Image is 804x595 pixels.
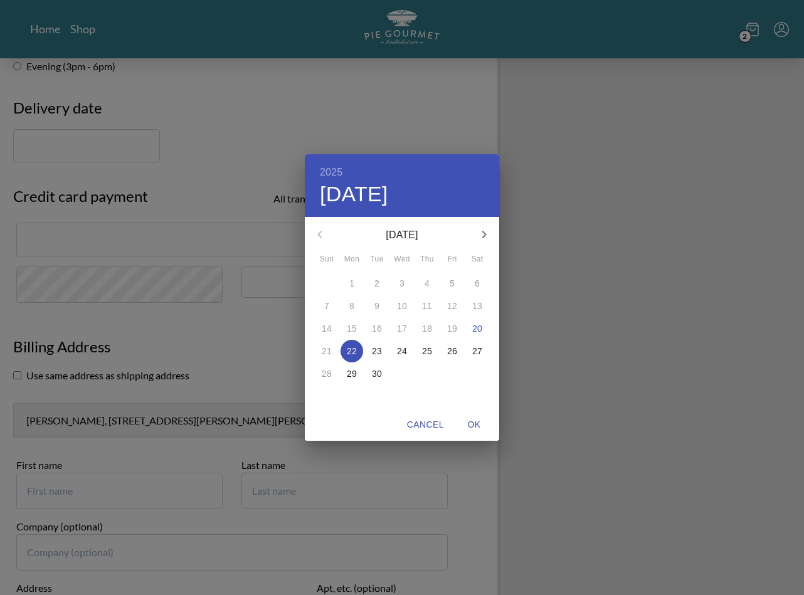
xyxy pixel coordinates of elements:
button: 2025 [320,164,342,181]
p: 20 [472,322,482,335]
button: 22 [341,340,363,362]
p: 27 [472,345,482,357]
span: Sat [466,253,489,266]
button: 24 [391,340,413,362]
p: 26 [447,345,457,357]
button: 23 [366,340,388,362]
button: 30 [366,362,388,385]
button: 20 [466,317,489,340]
button: [DATE] [320,181,388,208]
span: Sun [315,253,338,266]
p: 25 [422,345,432,357]
button: Cancel [402,413,449,436]
p: 24 [397,345,407,357]
span: Fri [441,253,463,266]
span: Cancel [407,417,444,433]
p: 22 [347,345,357,357]
button: OK [454,413,494,436]
span: Wed [391,253,413,266]
button: 29 [341,362,363,385]
span: OK [459,417,489,433]
button: 25 [416,340,438,362]
p: 30 [372,367,382,380]
span: Mon [341,253,363,266]
span: Tue [366,253,388,266]
p: 23 [372,345,382,357]
p: 29 [347,367,357,380]
button: 27 [466,340,489,362]
button: 26 [441,340,463,362]
span: Thu [416,253,438,266]
p: [DATE] [335,228,469,243]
